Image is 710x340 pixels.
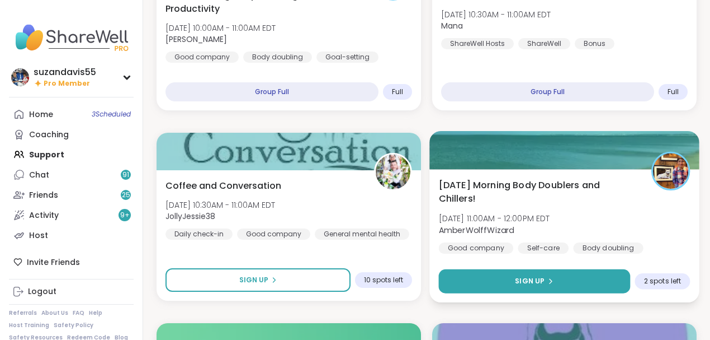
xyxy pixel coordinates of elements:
[239,275,268,285] span: Sign Up
[9,124,134,145] a: Coaching
[518,243,569,254] div: Self-care
[11,68,29,86] img: suzandavis55
[441,9,551,20] span: [DATE] 10:30AM - 11:00AM EDT
[439,269,631,294] button: Sign Up
[165,179,281,193] span: Coffee and Conversation
[28,286,56,297] div: Logout
[392,87,403,96] span: Full
[441,38,514,49] div: ShareWell Hosts
[653,153,688,189] img: AmberWolffWizard
[29,230,48,241] div: Host
[573,243,643,254] div: Body doubling
[54,322,93,329] a: Safety Policy
[644,277,681,286] span: 2 spots left
[29,170,49,181] div: Chat
[439,243,514,254] div: Good company
[9,252,134,272] div: Invite Friends
[9,282,134,302] a: Logout
[439,178,639,206] span: [DATE] Morning Body Doublers and Chillers!
[120,211,130,220] span: 9 +
[9,104,134,124] a: Home3Scheduled
[441,20,463,31] b: Mana
[29,129,69,141] div: Coaching
[9,18,134,57] img: ShareWell Nav Logo
[237,229,310,240] div: Good company
[9,185,134,205] a: Friends25
[165,199,275,211] span: [DATE] 10:30AM - 11:00AM EDT
[364,276,403,285] span: 10 spots left
[9,225,134,245] a: Host
[73,309,84,317] a: FAQ
[315,229,409,240] div: General mental health
[89,309,102,317] a: Help
[29,210,59,221] div: Activity
[165,229,233,240] div: Daily check-in
[441,82,654,101] div: Group Full
[9,165,134,185] a: Chat91
[9,309,37,317] a: Referrals
[518,38,570,49] div: ShareWell
[122,190,130,200] span: 25
[165,22,276,34] span: [DATE] 10:00AM - 11:00AM EDT
[668,87,679,96] span: Full
[243,52,312,63] div: Body doubling
[439,224,514,235] b: AmberWolffWizard
[376,155,410,189] img: JollyJessie38
[41,309,68,317] a: About Us
[34,66,96,78] div: suzandavis55
[316,52,378,63] div: Goal-setting
[165,268,351,292] button: Sign Up
[165,52,239,63] div: Good company
[515,276,545,286] span: Sign Up
[122,170,129,180] span: 91
[92,110,131,119] span: 3 Scheduled
[29,190,58,201] div: Friends
[575,38,614,49] div: Bonus
[44,79,90,89] span: Pro Member
[9,205,134,225] a: Activity9+
[165,34,227,45] b: [PERSON_NAME]
[165,211,215,222] b: JollyJessie38
[29,109,53,120] div: Home
[439,213,550,224] span: [DATE] 11:00AM - 12:00PM EDT
[165,82,378,101] div: Group Full
[9,322,49,329] a: Host Training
